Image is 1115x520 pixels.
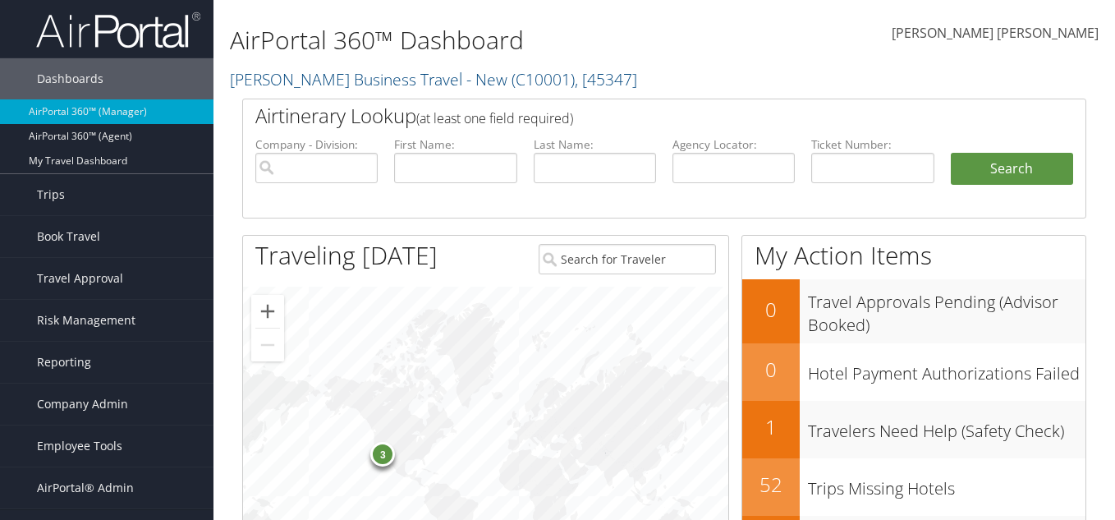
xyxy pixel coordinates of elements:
[230,23,809,58] h1: AirPortal 360™ Dashboard
[394,136,516,153] label: First Name:
[672,136,795,153] label: Agency Locator:
[742,356,800,384] h2: 0
[742,238,1085,273] h1: My Action Items
[808,412,1085,443] h3: Travelers Need Help (Safety Check)
[808,469,1085,500] h3: Trips Missing Hotels
[37,300,135,341] span: Risk Management
[37,258,123,299] span: Travel Approval
[37,467,134,508] span: AirPortal® Admin
[255,102,1003,130] h2: Airtinerary Lookup
[742,471,800,499] h2: 52
[255,238,438,273] h1: Traveling [DATE]
[808,354,1085,385] h3: Hotel Payment Authorizations Failed
[370,441,395,466] div: 3
[255,136,378,153] label: Company - Division:
[230,68,637,90] a: [PERSON_NAME] Business Travel - New
[37,384,128,425] span: Company Admin
[951,153,1073,186] button: Search
[37,216,100,257] span: Book Travel
[892,24,1099,42] span: [PERSON_NAME] [PERSON_NAME]
[539,244,716,274] input: Search for Traveler
[251,329,284,361] button: Zoom out
[416,109,573,127] span: (at least one field required)
[742,296,800,324] h2: 0
[37,426,122,467] span: Employee Tools
[37,174,65,215] span: Trips
[742,401,1085,458] a: 1Travelers Need Help (Safety Check)
[37,342,91,383] span: Reporting
[811,136,934,153] label: Ticket Number:
[742,343,1085,401] a: 0Hotel Payment Authorizations Failed
[742,413,800,441] h2: 1
[37,58,103,99] span: Dashboards
[251,295,284,328] button: Zoom in
[892,8,1099,59] a: [PERSON_NAME] [PERSON_NAME]
[534,136,656,153] label: Last Name:
[742,279,1085,343] a: 0Travel Approvals Pending (Advisor Booked)
[36,11,200,49] img: airportal-logo.png
[742,458,1085,516] a: 52Trips Missing Hotels
[575,68,637,90] span: , [ 45347 ]
[512,68,575,90] span: ( C10001 )
[808,283,1085,337] h3: Travel Approvals Pending (Advisor Booked)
